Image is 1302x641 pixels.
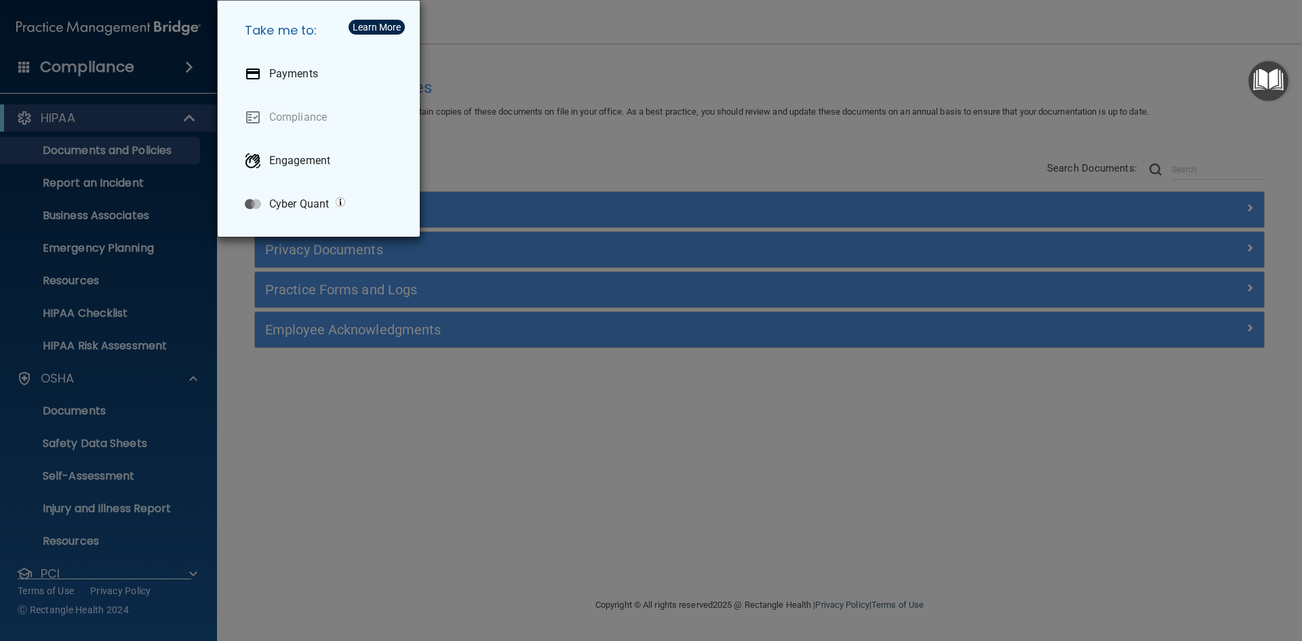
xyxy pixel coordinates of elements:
[1248,61,1288,101] button: Open Resource Center
[234,142,409,180] a: Engagement
[269,154,330,168] p: Engagement
[234,185,409,223] a: Cyber Quant
[269,67,318,81] p: Payments
[234,98,409,136] a: Compliance
[234,12,409,50] h5: Take me to:
[349,20,405,35] button: Learn More
[234,55,409,93] a: Payments
[353,22,401,32] div: Learn More
[269,197,329,211] p: Cyber Quant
